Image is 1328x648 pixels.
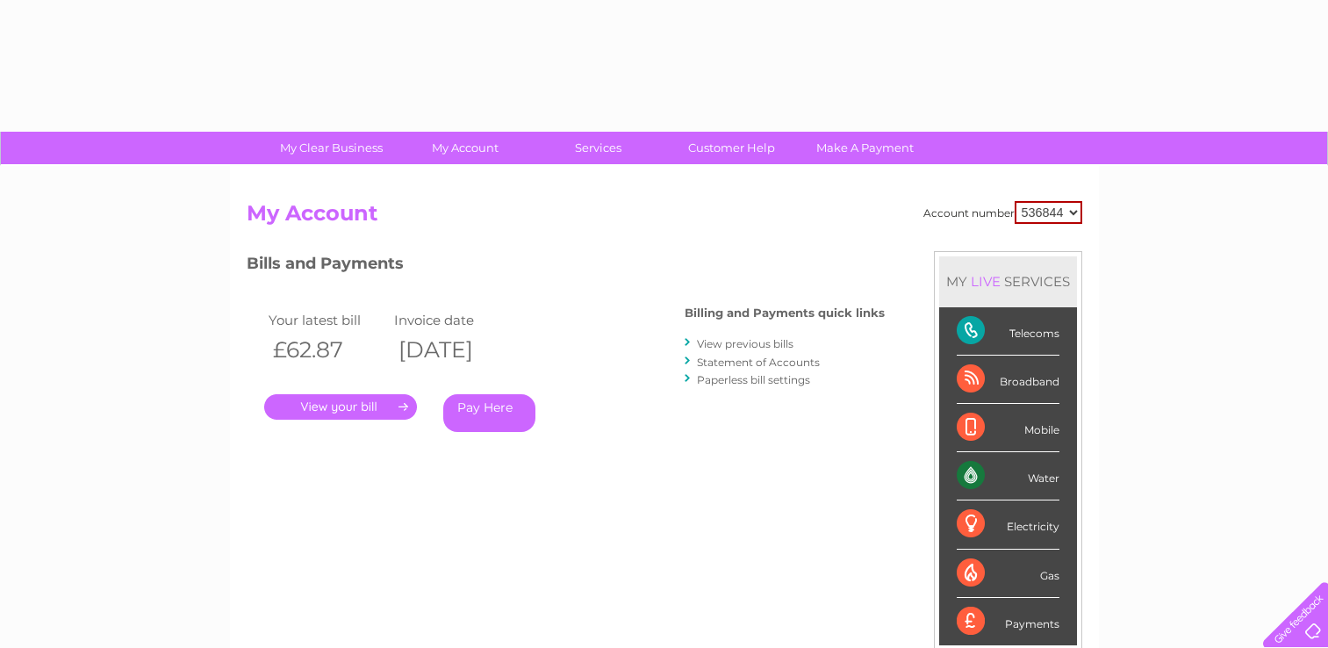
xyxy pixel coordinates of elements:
[697,356,820,369] a: Statement of Accounts
[967,273,1004,290] div: LIVE
[697,337,793,350] a: View previous bills
[939,256,1077,306] div: MY SERVICES
[659,132,804,164] a: Customer Help
[264,308,391,332] td: Your latest bill
[957,598,1059,645] div: Payments
[957,307,1059,356] div: Telecoms
[247,201,1082,234] h2: My Account
[526,132,671,164] a: Services
[390,308,516,332] td: Invoice date
[390,332,516,368] th: [DATE]
[443,394,535,432] a: Pay Here
[957,550,1059,598] div: Gas
[697,373,810,386] a: Paperless bill settings
[957,452,1059,500] div: Water
[259,132,404,164] a: My Clear Business
[957,404,1059,452] div: Mobile
[264,394,417,420] a: .
[957,356,1059,404] div: Broadband
[264,332,391,368] th: £62.87
[957,500,1059,549] div: Electricity
[685,306,885,320] h4: Billing and Payments quick links
[923,201,1082,224] div: Account number
[247,251,885,282] h3: Bills and Payments
[793,132,937,164] a: Make A Payment
[392,132,537,164] a: My Account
